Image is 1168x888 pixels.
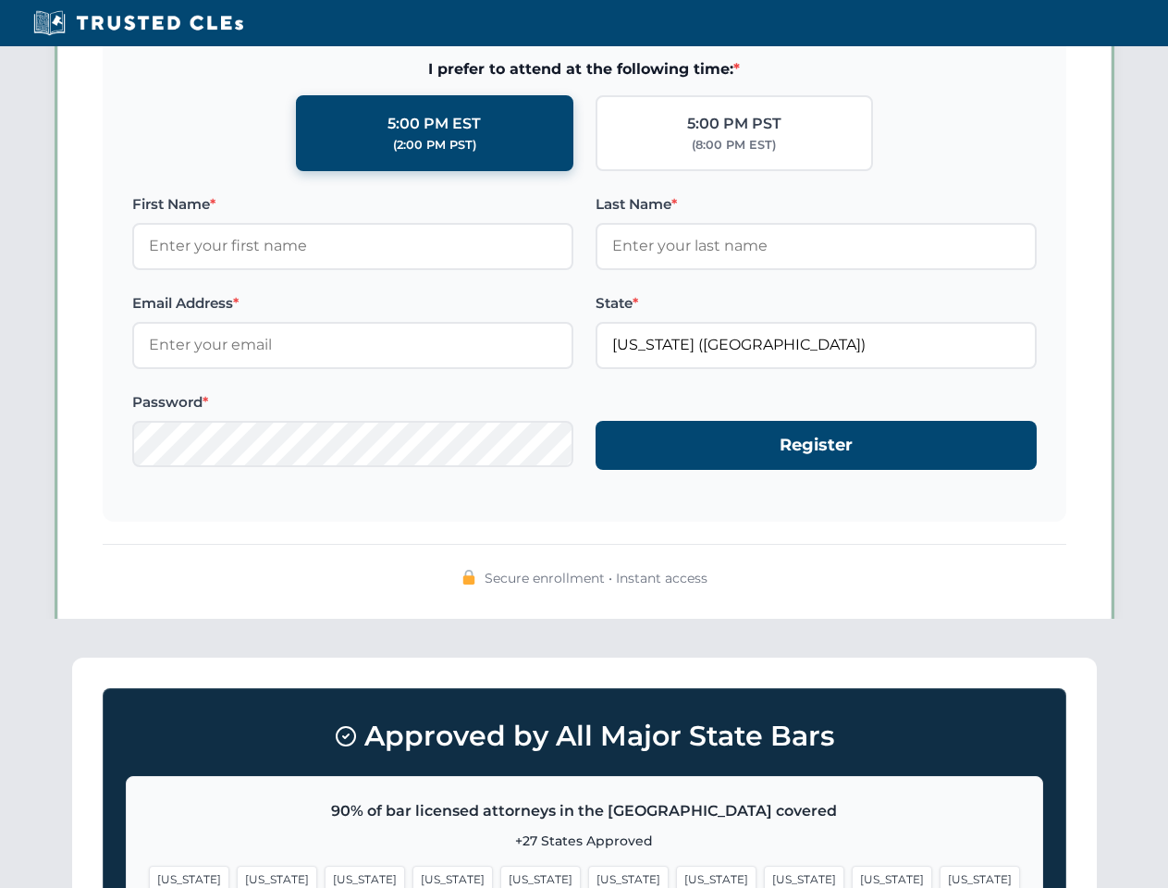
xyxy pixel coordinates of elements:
[149,799,1020,823] p: 90% of bar licensed attorneys in the [GEOGRAPHIC_DATA] covered
[132,391,573,413] label: Password
[596,322,1037,368] input: Florida (FL)
[393,136,476,154] div: (2:00 PM PST)
[132,223,573,269] input: Enter your first name
[596,223,1037,269] input: Enter your last name
[692,136,776,154] div: (8:00 PM EST)
[28,9,249,37] img: Trusted CLEs
[132,292,573,314] label: Email Address
[149,831,1020,851] p: +27 States Approved
[687,112,781,136] div: 5:00 PM PST
[126,711,1043,761] h3: Approved by All Major State Bars
[132,193,573,216] label: First Name
[596,421,1037,470] button: Register
[132,322,573,368] input: Enter your email
[596,292,1037,314] label: State
[387,112,481,136] div: 5:00 PM EST
[132,57,1037,81] span: I prefer to attend at the following time:
[461,570,476,585] img: 🔒
[485,568,707,588] span: Secure enrollment • Instant access
[596,193,1037,216] label: Last Name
